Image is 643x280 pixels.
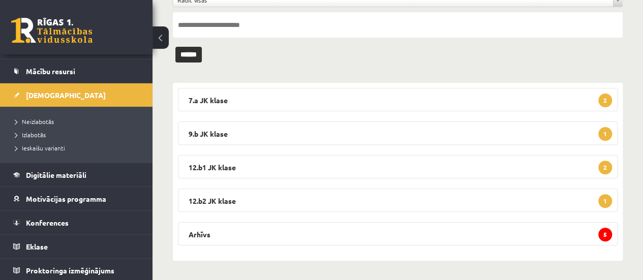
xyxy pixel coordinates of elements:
span: [DEMOGRAPHIC_DATA] [26,90,106,100]
a: Mācību resursi [13,59,140,83]
legend: 7.a JK klase [178,88,618,111]
a: Ieskaišu varianti [15,143,142,152]
legend: 12.b2 JK klase [178,189,618,212]
span: Mācību resursi [26,67,75,76]
a: Digitālie materiāli [13,163,140,186]
a: Neizlabotās [15,117,142,126]
a: Izlabotās [15,130,142,139]
span: Motivācijas programma [26,194,106,203]
span: Digitālie materiāli [26,170,86,179]
span: Konferences [26,218,69,227]
span: Neizlabotās [15,117,54,126]
span: Eklase [26,242,48,251]
a: [DEMOGRAPHIC_DATA] [13,83,140,107]
a: Eklase [13,235,140,258]
span: Izlabotās [15,131,46,139]
span: 5 [598,228,612,241]
a: Konferences [13,211,140,234]
span: Proktoringa izmēģinājums [26,266,114,275]
span: 2 [598,94,612,107]
span: 2 [598,161,612,174]
legend: 9.b JK klase [178,121,618,145]
span: 1 [598,127,612,141]
a: Motivācijas programma [13,187,140,210]
span: 1 [598,194,612,208]
legend: Arhīvs [178,222,618,245]
span: Ieskaišu varianti [15,144,65,152]
a: Rīgas 1. Tālmācības vidusskola [11,18,93,43]
legend: 12.b1 JK klase [178,155,618,178]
